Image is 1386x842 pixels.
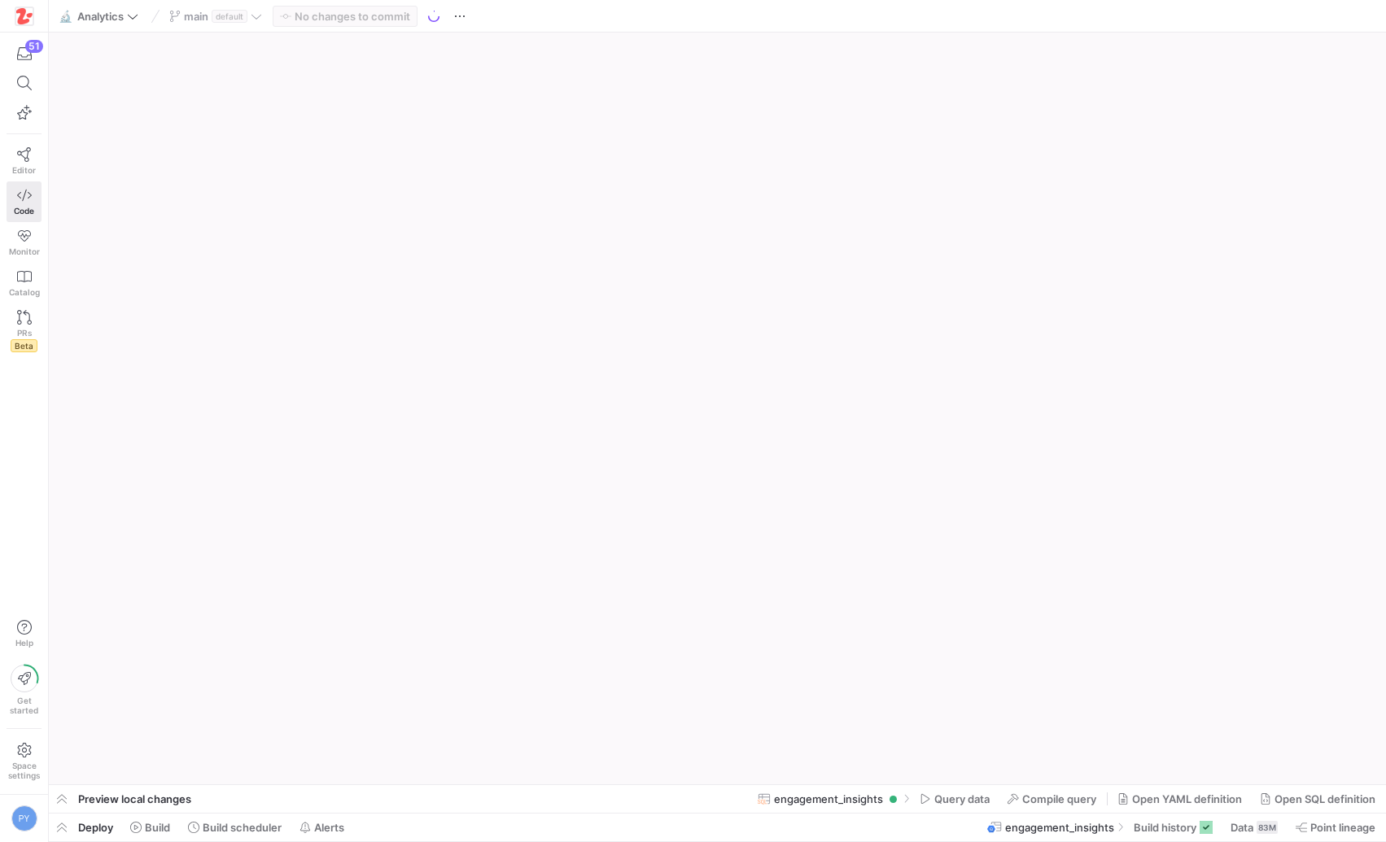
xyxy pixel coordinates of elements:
[8,761,40,780] span: Space settings
[78,792,191,805] span: Preview local changes
[9,287,40,297] span: Catalog
[1231,821,1253,834] span: Data
[7,658,42,722] button: Getstarted
[314,821,344,834] span: Alerts
[181,814,289,841] button: Build scheduler
[934,792,990,805] span: Query data
[1000,785,1104,813] button: Compile query
[1134,821,1196,834] span: Build history
[1275,792,1375,805] span: Open SQL definition
[59,11,71,22] span: 🔬
[7,2,42,30] a: https://storage.googleapis.com/y42-prod-data-exchange/images/h4OkG5kwhGXbZ2sFpobXAPbjBGJTZTGe3yEd...
[25,40,43,53] div: 51
[14,638,34,648] span: Help
[1005,821,1114,834] span: engagement_insights
[123,814,177,841] button: Build
[1110,785,1249,813] button: Open YAML definition
[7,222,42,263] a: Monitor
[55,6,142,27] button: 🔬Analytics
[7,39,42,68] button: 51
[292,814,352,841] button: Alerts
[1288,814,1383,841] button: Point lineage
[7,263,42,303] a: Catalog
[774,792,883,805] span: engagement_insights
[14,206,34,216] span: Code
[1257,821,1278,834] div: 83M
[7,613,42,655] button: Help
[17,328,32,338] span: PRs
[9,246,40,256] span: Monitor
[7,303,42,359] a: PRsBeta
[1223,814,1285,841] button: Data83M
[1132,792,1242,805] span: Open YAML definition
[145,821,170,834] span: Build
[1022,792,1096,805] span: Compile query
[10,696,38,715] span: Get started
[1310,821,1375,834] span: Point lineage
[11,339,37,352] span: Beta
[1253,785,1383,813] button: Open SQL definition
[12,165,36,175] span: Editor
[11,805,37,831] div: PY
[77,10,124,23] span: Analytics
[7,181,42,222] a: Code
[78,821,113,834] span: Deploy
[7,801,42,835] button: PY
[7,735,42,787] a: Spacesettings
[16,8,33,24] img: https://storage.googleapis.com/y42-prod-data-exchange/images/h4OkG5kwhGXbZ2sFpobXAPbjBGJTZTGe3yEd...
[203,821,282,834] span: Build scheduler
[7,141,42,181] a: Editor
[912,785,997,813] button: Query data
[1126,814,1220,841] button: Build history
